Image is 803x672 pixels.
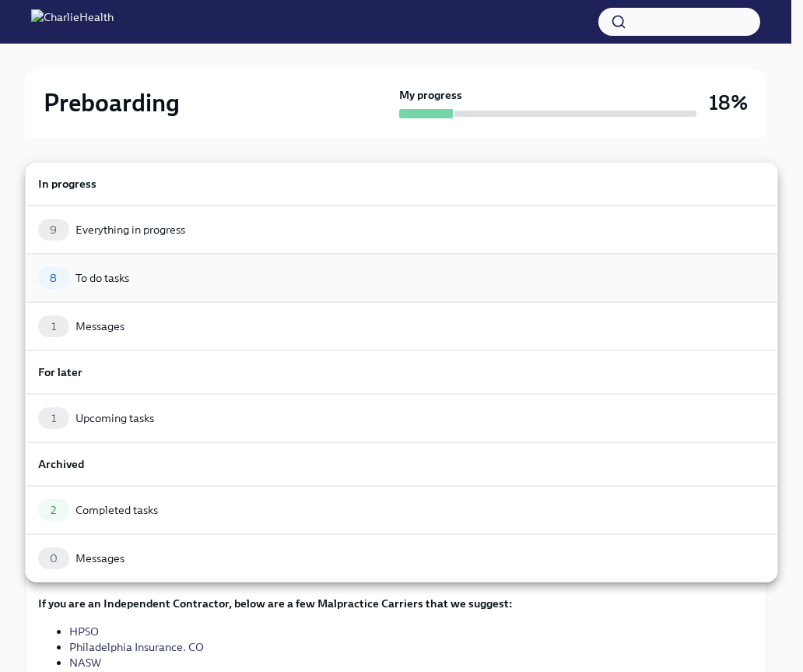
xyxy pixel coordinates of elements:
span: 1 [42,413,65,424]
a: For later [25,350,778,394]
a: 1Messages [25,302,778,350]
div: Upcoming tasks [75,410,154,426]
a: Archived [25,442,778,486]
div: To do tasks [75,270,129,286]
span: 9 [40,224,66,236]
div: Messages [75,318,124,334]
a: 8To do tasks [25,254,778,302]
a: 9Everything in progress [25,206,778,254]
h6: In progress [38,175,765,192]
a: 2Completed tasks [25,486,778,534]
span: 1 [42,321,65,332]
a: 1Upcoming tasks [25,394,778,442]
span: 2 [41,505,65,516]
a: 0Messages [25,534,778,582]
a: In progress [25,162,778,206]
div: Everything in progress [75,222,185,237]
span: 0 [40,553,67,565]
h6: For later [38,364,765,381]
span: 8 [40,273,66,284]
h6: Archived [38,456,765,473]
div: Completed tasks [75,502,158,518]
div: Messages [75,551,124,566]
